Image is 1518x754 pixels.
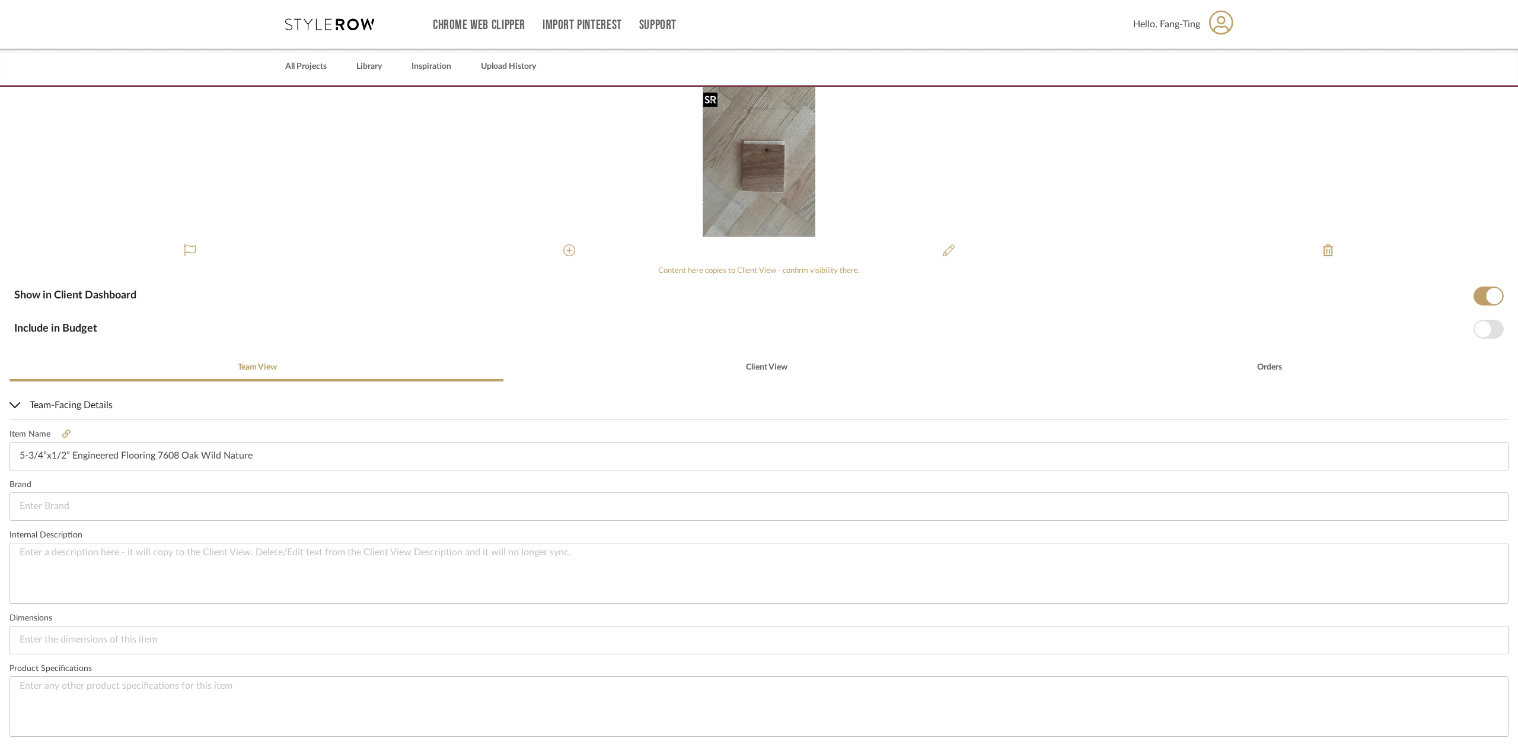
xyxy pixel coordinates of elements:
label: Dimensions [9,613,1509,623]
span: Hello, Fang-Ting [1133,17,1200,31]
a: Inspiration [412,59,451,75]
label: Brand [9,480,1509,490]
a: Chrome Web Clipper [433,20,525,30]
a: All Projects [285,59,327,75]
a: Import Pinterest [543,20,622,30]
label: Product Specifications [9,664,1509,674]
span: Team View [238,363,277,371]
span: Orders [1257,363,1282,371]
a: Support [639,20,677,30]
img: aa8c1c2b-fa8a-42e0-a611-f33145143b4f_436x436.jpg [703,87,815,237]
span: Team-Facing Details [9,398,1504,412]
div: Content here copies to Client View - confirm visibility there. [9,265,1509,277]
a: Library [356,59,382,75]
span: Client View [746,363,787,371]
a: Upload History [481,59,536,75]
div: Team-Facing Details [9,419,1509,747]
input: Enter Brand [9,492,1509,521]
input: Enter Item Name [9,442,1509,470]
label: Internal Description [9,530,1509,540]
span: Include in Budget [14,323,97,334]
label: Item Name [9,430,1509,440]
input: Enter the dimensions of this item [9,626,1509,654]
span: Show in Client Dashboard [14,290,136,301]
